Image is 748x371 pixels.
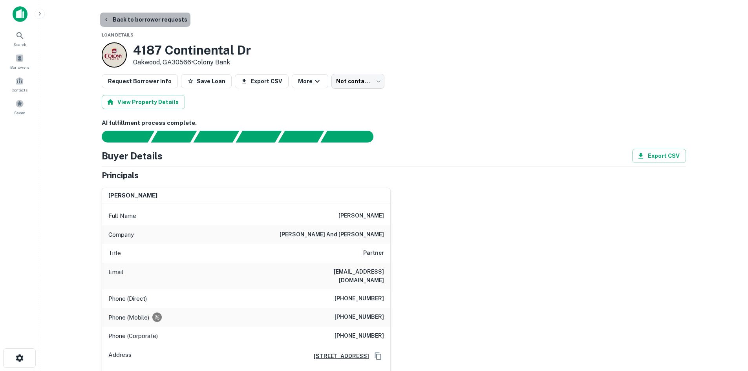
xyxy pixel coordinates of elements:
[338,211,384,221] h6: [PERSON_NAME]
[2,73,37,95] a: Contacts
[92,131,151,143] div: Sending borrower request to AI...
[372,350,384,362] button: Copy Address
[331,74,384,89] div: Not contacted
[632,149,686,163] button: Export CSV
[280,230,384,239] h6: [PERSON_NAME] and [PERSON_NAME]
[102,170,139,181] h5: Principals
[2,96,37,117] a: Saved
[133,43,251,58] h3: 4187 Continental Dr
[152,313,162,322] div: Requests to not be contacted at this number
[363,249,384,258] h6: Partner
[133,58,251,67] p: Oakwood, GA30566 •
[290,267,384,285] h6: [EMAIL_ADDRESS][DOMAIN_NAME]
[12,87,27,93] span: Contacts
[292,74,328,88] button: More
[335,294,384,303] h6: [PHONE_NUMBER]
[108,350,132,362] p: Address
[102,149,163,163] h4: Buyer Details
[151,131,197,143] div: Your request is received and processing...
[102,74,178,88] button: Request Borrower Info
[335,313,384,322] h6: [PHONE_NUMBER]
[100,13,190,27] button: Back to borrower requests
[108,331,158,341] p: Phone (Corporate)
[13,6,27,22] img: capitalize-icon.png
[102,33,134,37] span: Loan Details
[108,230,134,239] p: Company
[235,74,289,88] button: Export CSV
[193,58,230,66] a: Colony Bank
[102,119,686,128] h6: AI fulfillment process complete.
[108,294,147,303] p: Phone (Direct)
[108,313,149,322] p: Phone (Mobile)
[335,331,384,341] h6: [PHONE_NUMBER]
[307,352,369,360] a: [STREET_ADDRESS]
[108,267,123,285] p: Email
[108,211,136,221] p: Full Name
[108,191,157,200] h6: [PERSON_NAME]
[193,131,239,143] div: Documents found, AI parsing details...
[181,74,232,88] button: Save Loan
[108,249,121,258] p: Title
[2,51,37,72] a: Borrowers
[14,110,26,116] span: Saved
[102,95,185,109] button: View Property Details
[709,308,748,346] iframe: Chat Widget
[236,131,282,143] div: Principals found, AI now looking for contact information...
[2,28,37,49] a: Search
[278,131,324,143] div: Principals found, still searching for contact information. This may take time...
[321,131,383,143] div: AI fulfillment process complete.
[10,64,29,70] span: Borrowers
[13,41,26,48] span: Search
